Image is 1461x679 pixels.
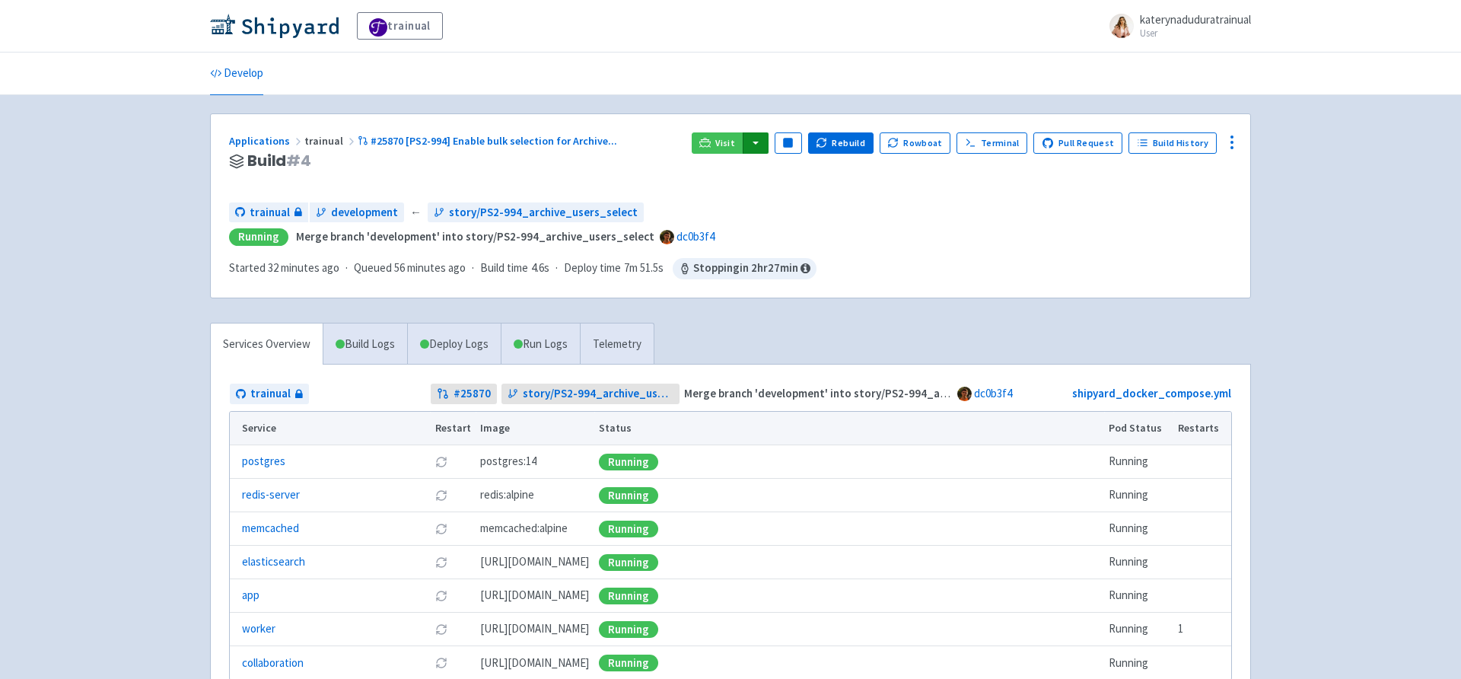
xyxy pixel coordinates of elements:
[1104,445,1173,479] td: Running
[454,385,491,403] strong: # 25870
[480,587,589,604] span: [DOMAIN_NAME][URL]
[1128,132,1217,154] a: Build History
[808,132,874,154] button: Rebuild
[242,655,304,672] a: collaboration
[1104,579,1173,613] td: Running
[594,412,1104,445] th: Status
[580,324,654,365] a: Telemetry
[1104,412,1173,445] th: Pod Status
[296,229,654,244] strong: Merge branch 'development' into story/PS2-994_archive_users_select
[242,520,299,537] a: memcached
[480,655,589,672] span: [DOMAIN_NAME][URL]
[564,260,621,277] span: Deploy time
[501,324,580,365] a: Run Logs
[673,258,816,279] span: Stopping in 2 hr 27 min
[242,486,300,504] a: redis-server
[358,134,619,148] a: #25870 [PS2-994] Enable bulk selection for Archive...
[480,620,589,638] span: [DOMAIN_NAME][URL]
[435,456,447,468] button: Restart pod
[268,260,339,275] time: 32 minutes ago
[247,152,311,170] span: Build
[480,553,589,571] span: [DOMAIN_NAME][URL]
[250,385,291,403] span: trainual
[1104,613,1173,646] td: Running
[1100,14,1251,38] a: katerynaduduratrainual User
[431,384,497,404] a: #25870
[435,623,447,636] button: Restart pod
[371,134,617,148] span: #25870 [PS2-994] Enable bulk selection for Archive ...
[480,486,534,504] span: redis:alpine
[229,258,816,279] div: · · ·
[394,260,466,275] time: 56 minutes ago
[229,134,304,148] a: Applications
[286,150,311,171] span: # 4
[430,412,476,445] th: Restart
[229,202,308,223] a: trainual
[410,204,422,222] span: ←
[229,260,339,275] span: Started
[331,204,398,222] span: development
[229,228,288,246] div: Running
[428,202,644,223] a: story/PS2-994_archive_users_select
[1140,28,1251,38] small: User
[435,556,447,569] button: Restart pod
[599,454,658,470] div: Running
[480,260,528,277] span: Build time
[435,489,447,502] button: Restart pod
[523,385,674,403] span: story/PS2-994_archive_users_select
[880,132,951,154] button: Rowboat
[210,53,263,95] a: Develop
[357,12,443,40] a: trainual
[435,523,447,535] button: Restart pod
[480,520,568,537] span: memcached:alpine
[310,202,404,223] a: development
[692,132,743,154] a: Visit
[230,384,309,404] a: trainual
[1072,386,1231,400] a: shipyard_docker_compose.yml
[210,14,339,38] img: Shipyard logo
[1173,412,1231,445] th: Restarts
[599,521,658,537] div: Running
[480,453,536,470] span: postgres:14
[242,587,259,604] a: app
[1140,12,1251,27] span: katerynaduduratrainual
[476,412,594,445] th: Image
[531,260,549,277] span: 4.6s
[407,324,501,365] a: Deploy Logs
[676,229,715,244] a: dc0b3f4
[715,137,735,149] span: Visit
[599,487,658,504] div: Running
[1104,512,1173,546] td: Running
[435,657,447,669] button: Restart pod
[435,590,447,602] button: Restart pod
[242,620,275,638] a: worker
[956,132,1027,154] a: Terminal
[1173,613,1231,646] td: 1
[304,134,358,148] span: trainual
[599,621,658,638] div: Running
[211,324,323,365] a: Services Overview
[242,453,285,470] a: postgres
[354,260,466,275] span: Queued
[599,588,658,604] div: Running
[1104,479,1173,512] td: Running
[599,554,658,571] div: Running
[323,324,407,365] a: Build Logs
[242,553,305,571] a: elasticsearch
[501,384,680,404] a: story/PS2-994_archive_users_select
[230,412,430,445] th: Service
[684,386,1042,400] strong: Merge branch 'development' into story/PS2-994_archive_users_select
[1033,132,1122,154] a: Pull Request
[1104,546,1173,579] td: Running
[624,260,664,277] span: 7m 51.5s
[775,132,802,154] button: Pause
[250,204,290,222] span: trainual
[599,655,658,671] div: Running
[449,204,638,222] span: story/PS2-994_archive_users_select
[974,386,1012,400] a: dc0b3f4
